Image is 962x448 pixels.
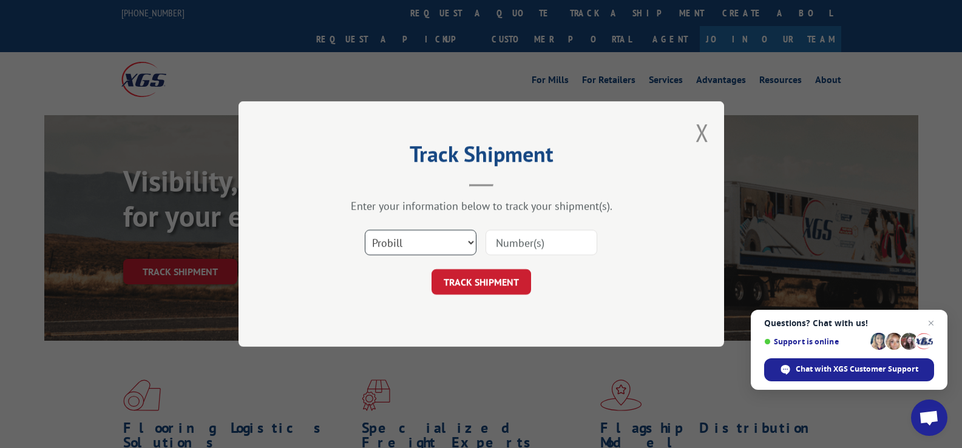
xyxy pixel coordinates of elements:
div: Open chat [911,400,947,436]
h2: Track Shipment [299,145,663,169]
div: Chat with XGS Customer Support [764,358,934,381]
span: Close chat [924,316,938,330]
button: Close modal [696,116,709,149]
span: Support is online [764,337,866,346]
button: TRACK SHIPMENT [432,269,531,295]
span: Questions? Chat with us! [764,318,934,328]
input: Number(s) [486,230,597,255]
div: Enter your information below to track your shipment(s). [299,199,663,213]
span: Chat with XGS Customer Support [796,364,918,375]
